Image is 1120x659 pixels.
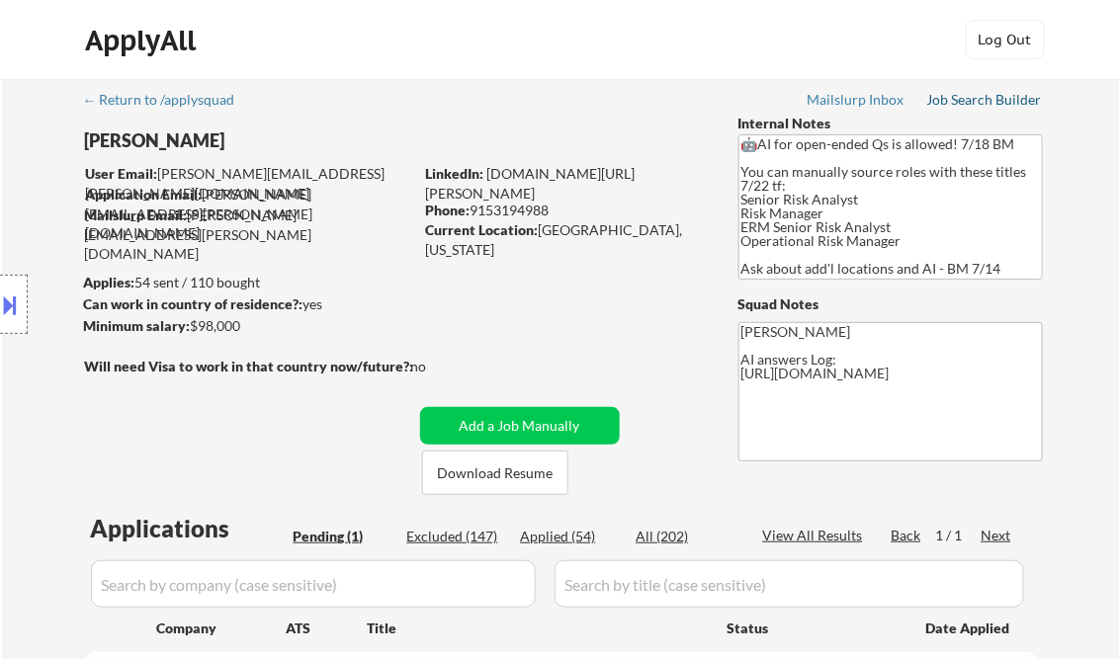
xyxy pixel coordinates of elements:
div: Squad Notes [738,294,1043,314]
button: Download Resume [422,451,568,495]
a: [DOMAIN_NAME][URL][PERSON_NAME] [426,165,636,202]
div: 1 / 1 [936,526,982,545]
div: All (202) [637,527,735,546]
a: Job Search Builder [927,92,1043,112]
div: Pending (1) [294,527,392,546]
input: Search by title (case sensitive) [555,560,1024,608]
strong: LinkedIn: [426,165,484,182]
div: Internal Notes [738,114,1043,133]
div: 9153194988 [426,201,706,220]
strong: Current Location: [426,221,539,238]
div: View All Results [763,526,869,545]
div: Mailslurp Inbox [808,93,906,107]
a: Mailslurp Inbox [808,92,906,112]
div: Title [368,618,709,638]
div: Date Applied [926,618,1013,638]
input: Search by company (case sensitive) [91,560,536,608]
button: Add a Job Manually [420,407,620,445]
div: Applications [91,517,287,540]
div: [GEOGRAPHIC_DATA], [US_STATE] [426,220,706,259]
div: Back [892,526,923,545]
div: ← Return to /applysquad [83,93,254,107]
div: Applied (54) [521,527,620,546]
div: ATS [287,618,368,638]
div: Company [157,618,287,638]
div: no [411,357,468,376]
div: Next [982,526,1013,545]
a: ← Return to /applysquad [83,92,254,112]
strong: Phone: [426,202,471,218]
div: Job Search Builder [927,93,1043,107]
div: ApplyAll [86,24,203,57]
div: Status [728,610,898,645]
div: Excluded (147) [407,527,506,546]
button: Log Out [966,20,1045,59]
